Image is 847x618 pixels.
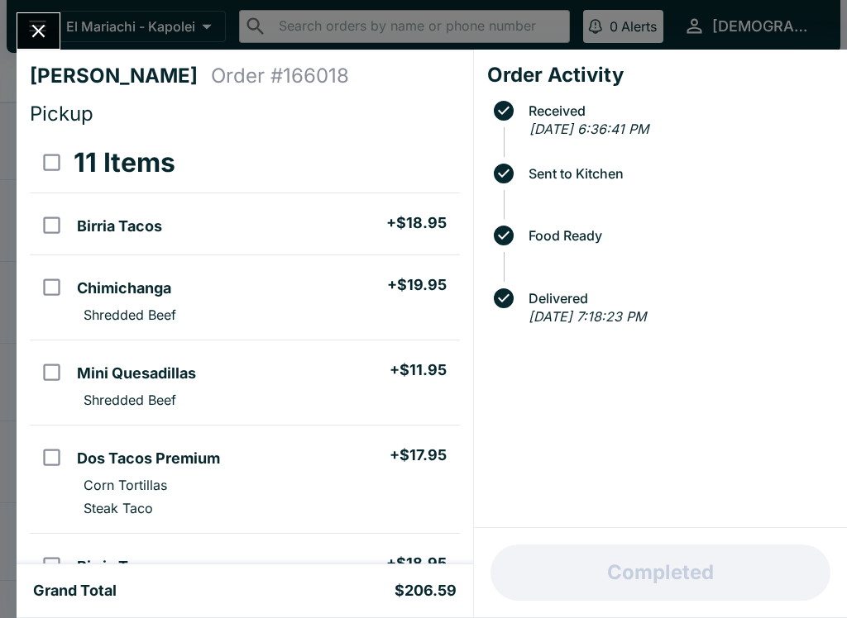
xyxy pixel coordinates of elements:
button: Close [17,13,60,49]
span: Delivered [520,291,834,306]
h5: + $19.95 [387,275,447,295]
h5: $206.59 [395,581,457,601]
span: Pickup [30,102,93,126]
span: Food Ready [520,228,834,243]
h5: Birria Tacos [77,216,162,236]
h5: + $18.95 [386,554,447,573]
h5: Mini Quesadillas [77,364,196,383]
span: Sent to Kitchen [520,166,834,181]
h5: Grand Total [33,581,117,601]
h3: 11 Items [74,146,175,179]
h4: Order # 166018 [211,64,349,88]
p: Shredded Beef [84,392,176,408]
h5: + $11.95 [390,360,447,380]
h5: + $17.95 [390,445,447,465]
p: Steak Taco [84,500,153,516]
h5: Chimichanga [77,278,171,298]
p: Shredded Beef [84,307,176,323]
h4: Order Activity [487,63,834,88]
em: [DATE] 7:18:23 PM [529,308,646,325]
h5: + $18.95 [386,213,447,233]
h4: [PERSON_NAME] [30,64,211,88]
h5: Dos Tacos Premium [77,449,220,468]
em: [DATE] 6:36:41 PM [529,121,648,137]
h5: Birria Tacos [77,557,162,577]
p: Corn Tortillas [84,477,167,493]
span: Received [520,103,834,118]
